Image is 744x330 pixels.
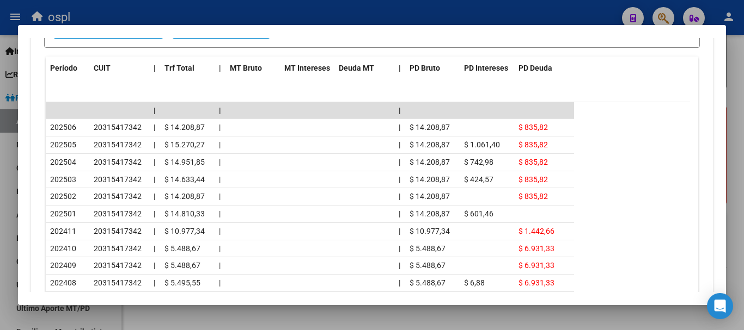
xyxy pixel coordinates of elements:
span: | [219,261,221,270]
span: $ 1.061,40 [464,140,500,149]
span: $ 1.442,66 [519,227,554,235]
span: | [219,278,221,287]
span: $ 5.495,55 [164,278,200,287]
span: $ 14.633,44 [164,175,205,184]
span: 20315417342 [94,227,142,235]
span: $ 6,88 [464,278,485,287]
span: $ 10.977,34 [410,227,450,235]
span: 202501 [50,209,76,218]
datatable-header-cell: PD Deuda [514,57,574,80]
span: Trf Total [164,64,194,72]
span: $ 14.208,87 [410,140,450,149]
datatable-header-cell: PD Bruto [405,57,460,80]
div: Open Intercom Messenger [707,293,733,319]
span: | [154,209,155,218]
span: | [399,123,400,132]
span: PD Intereses [464,64,508,72]
span: $ 14.208,87 [410,175,450,184]
span: CUIT [94,64,111,72]
datatable-header-cell: MT Intereses [280,57,334,80]
span: | [399,244,400,253]
span: 20315417342 [94,123,142,132]
span: $ 14.208,87 [410,209,450,218]
span: $ 14.951,85 [164,158,205,166]
span: 20315417342 [94,278,142,287]
span: | [219,140,221,149]
span: $ 15.270,27 [164,140,205,149]
span: MT Bruto [230,64,262,72]
span: 20315417342 [94,140,142,149]
span: $ 5.488,67 [164,244,200,253]
span: | [399,261,400,270]
span: | [154,106,156,115]
span: $ 5.488,67 [410,261,446,270]
datatable-header-cell: Trf Total [160,57,215,80]
span: 20315417342 [94,261,142,270]
span: | [219,227,221,235]
span: 202506 [50,123,76,132]
span: 202408 [50,278,76,287]
span: | [399,140,400,149]
span: | [399,64,401,72]
span: $ 5.488,67 [164,261,200,270]
span: $ 835,82 [519,192,548,201]
span: 20315417342 [94,158,142,166]
span: | [219,209,221,218]
span: $ 424,57 [464,175,493,184]
span: $ 14.208,87 [164,123,205,132]
span: | [399,227,400,235]
span: PD Deuda [519,64,552,72]
span: Deuda MT [339,64,374,72]
span: 202504 [50,158,76,166]
span: | [154,158,155,166]
span: MT Intereses [284,64,330,72]
span: | [219,175,221,184]
span: 202502 [50,192,76,201]
span: 20315417342 [94,192,142,201]
span: | [154,261,155,270]
span: $ 6.931,33 [519,244,554,253]
datatable-header-cell: | [149,57,160,80]
span: $ 14.208,87 [410,123,450,132]
span: $ 835,82 [519,158,548,166]
span: $ 6.931,33 [519,261,554,270]
span: $ 5.488,67 [410,244,446,253]
span: $ 601,46 [464,209,493,218]
span: | [154,227,155,235]
span: | [219,158,221,166]
datatable-header-cell: | [215,57,225,80]
span: $ 10.977,34 [164,227,205,235]
span: $ 14.208,87 [410,192,450,201]
span: 202503 [50,175,76,184]
span: | [154,175,155,184]
span: | [399,158,400,166]
span: $ 835,82 [519,140,548,149]
span: | [154,140,155,149]
span: 20315417342 [94,244,142,253]
datatable-header-cell: MT Bruto [225,57,280,80]
span: $ 14.810,33 [164,209,205,218]
datatable-header-cell: CUIT [89,57,149,80]
span: | [219,64,221,72]
span: $ 835,82 [519,175,548,184]
span: | [154,123,155,132]
datatable-header-cell: Deuda MT [334,57,394,80]
span: | [154,64,156,72]
span: PD Bruto [410,64,440,72]
span: | [399,106,401,115]
span: | [399,175,400,184]
span: 202410 [50,244,76,253]
span: | [154,244,155,253]
span: | [154,278,155,287]
span: Período [50,64,77,72]
span: | [219,123,221,132]
span: $ 835,82 [519,123,548,132]
span: | [399,278,400,287]
datatable-header-cell: PD Intereses [460,57,514,80]
span: 20315417342 [94,209,142,218]
span: 20315417342 [94,175,142,184]
span: | [219,244,221,253]
span: $ 6.931,33 [519,278,554,287]
span: 202505 [50,140,76,149]
datatable-header-cell: | [394,57,405,80]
